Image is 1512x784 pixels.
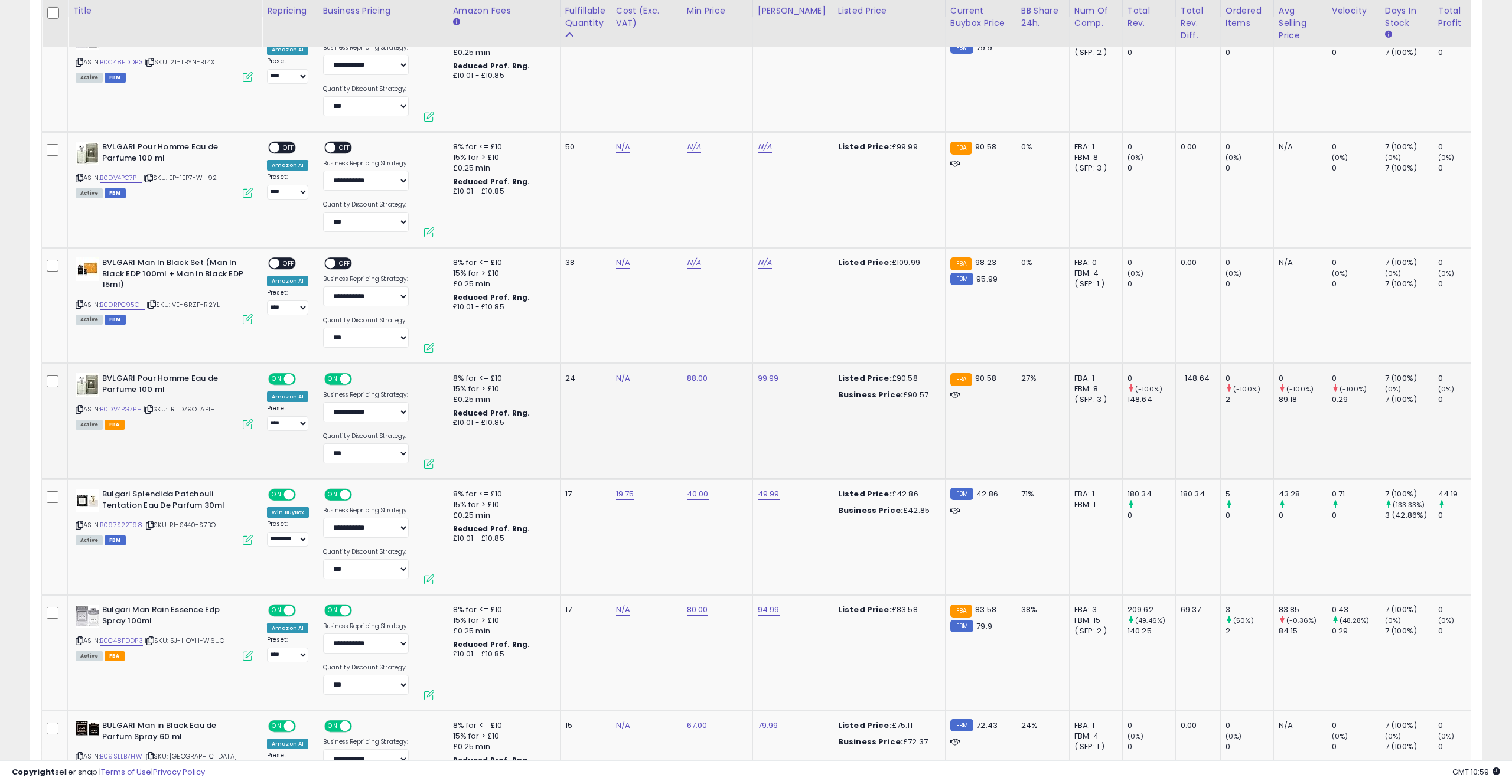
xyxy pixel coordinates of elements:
div: Repricing [267,5,313,17]
small: (0%) [1332,269,1348,278]
span: All listings currently available for purchase on Amazon [76,188,103,198]
span: ON [269,606,284,616]
a: B0C48FDDP3 [100,636,143,646]
span: 90.58 [975,373,996,384]
div: 0 [1226,257,1273,268]
div: ASIN: [76,142,253,197]
div: 0 [1128,257,1175,268]
div: 0 [1279,373,1327,384]
a: 40.00 [687,488,709,500]
div: 148.64 [1128,394,1175,405]
div: 0 [1226,510,1273,521]
div: 0% [1021,257,1060,268]
div: ASIN: [76,26,253,81]
div: 209.62 [1128,605,1175,615]
small: (-100%) [1286,384,1314,394]
div: £10.01 - £10.85 [453,534,551,544]
div: 0 [1438,163,1486,174]
div: 84.15 [1279,626,1327,636]
b: Reduced Prof. Rng. [453,61,530,71]
div: 0 [1332,142,1380,152]
div: 2 [1226,394,1273,405]
div: FBA: 1 [1074,142,1113,152]
div: 38 [565,257,602,268]
div: 38% [1021,605,1060,615]
div: Fulfillable Quantity [565,5,606,30]
b: Reduced Prof. Rng. [453,639,530,649]
span: FBM [105,73,126,83]
small: (0%) [1385,384,1402,394]
div: 44.19 [1438,489,1486,499]
small: (-0.36%) [1286,616,1317,625]
div: 8% for <= £10 [453,373,551,384]
span: FBM [105,315,126,325]
label: Business Repricing Strategy: [323,275,409,283]
small: (-100%) [1135,384,1162,394]
div: Amazon AI [267,391,308,402]
span: 42.86 [976,488,998,499]
div: N/A [1279,142,1318,152]
small: (0%) [1438,384,1455,394]
div: £99.99 [838,142,936,152]
b: BVLGARI Pour Homme Eau de Parfume 100 ml [102,142,246,166]
div: 0 [1226,47,1273,58]
div: Title [73,5,257,17]
div: 0.00 [1181,142,1211,152]
small: (0%) [1128,269,1144,278]
div: Amazon Fees [453,5,555,17]
a: B0DV4PG7PH [100,404,142,414]
span: | SKU: EP-1EP7-WH92 [144,173,217,182]
div: 180.34 [1128,489,1175,499]
div: 0 [1438,142,1486,152]
div: Num of Comp. [1074,5,1117,30]
div: [PERSON_NAME] [758,5,828,17]
div: 7 (100%) [1385,163,1433,174]
div: 0 [1332,279,1380,289]
div: 7 (100%) [1385,142,1433,152]
img: 41p7WxtNBAL._SL40_.jpg [76,373,99,397]
div: 0 [1438,47,1486,58]
div: £90.57 [838,390,936,400]
div: 0 [1226,163,1273,174]
a: 88.00 [687,373,708,384]
div: 0 [1226,279,1273,289]
small: (0%) [1128,153,1144,162]
img: 416aJ3LhZGL._SL40_.jpg [76,720,99,736]
div: 2 [1226,626,1273,636]
div: Amazon AI [267,623,308,633]
div: 3 (42.86%) [1385,510,1433,521]
div: 0 [1438,394,1486,405]
label: Quantity Discount Strategy: [323,201,409,209]
span: ON [325,490,340,500]
div: 7 (100%) [1385,489,1433,499]
span: 72.43 [976,720,998,731]
span: All listings currently available for purchase on Amazon [76,73,103,83]
b: Reduced Prof. Rng. [453,292,530,302]
b: Listed Price: [838,141,892,152]
div: ASIN: [76,605,253,659]
div: 0 [1438,279,1486,289]
span: FBA [105,651,125,661]
small: (0%) [1226,153,1242,162]
span: ON [269,374,284,384]
span: | SKU: RI-S440-S7BO [144,520,216,530]
label: Business Repricing Strategy: [323,391,409,399]
a: 99.99 [758,373,779,384]
div: 89.18 [1279,394,1327,405]
label: Quantity Discount Strategy: [323,664,409,672]
small: (0%) [1332,153,1348,162]
label: Quantity Discount Strategy: [323,316,409,325]
div: Preset: [267,520,309,547]
b: Reduced Prof. Rng. [453,408,530,418]
small: (-100%) [1340,384,1367,394]
div: 0 [1438,257,1486,268]
div: 7 (100%) [1385,605,1433,615]
div: ( SFP: 2 ) [1074,47,1113,58]
div: FBA: 0 [1074,257,1113,268]
span: ON [269,490,284,500]
div: 0 [1332,510,1380,521]
div: Total Rev. [1128,5,1171,30]
span: 79.9 [976,620,992,632]
div: 7 (100%) [1385,47,1433,58]
div: ( SFP: 3 ) [1074,394,1113,405]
